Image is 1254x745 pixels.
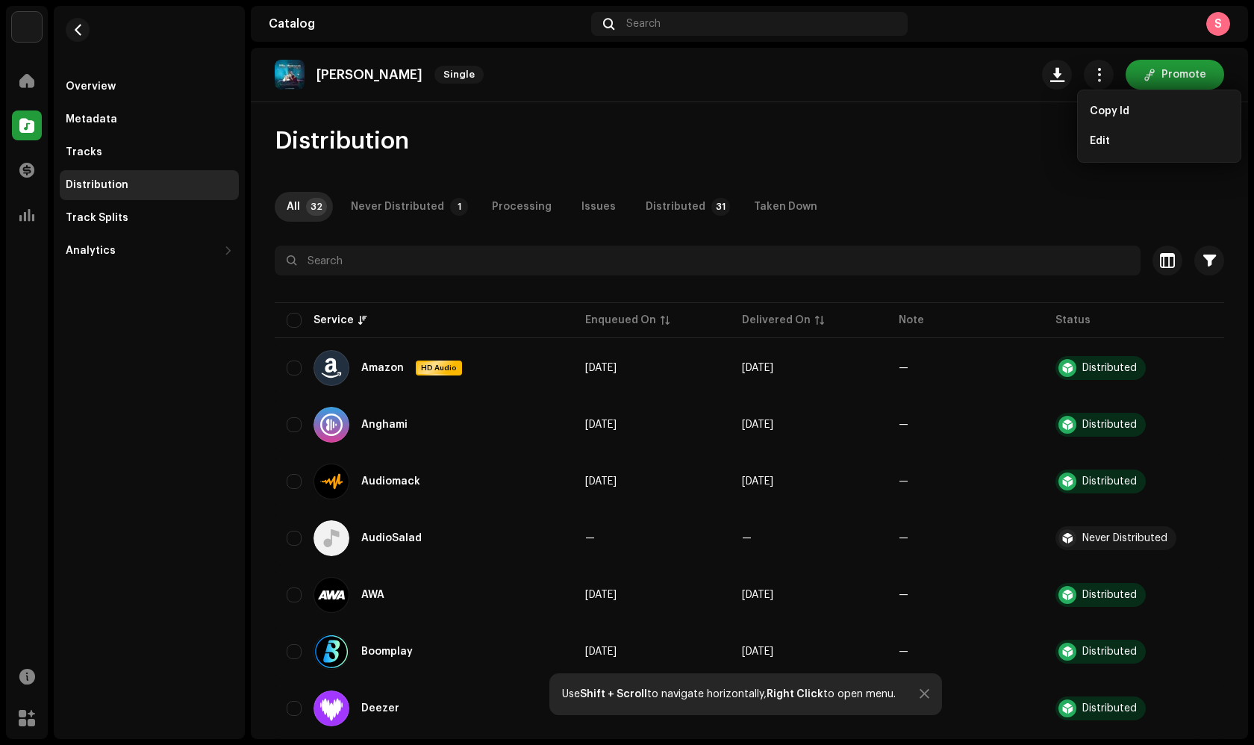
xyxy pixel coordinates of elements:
[585,313,656,328] div: Enqueued On
[12,12,42,42] img: bc4c4277-71b2-49c5-abdf-ca4e9d31f9c1
[313,313,354,328] div: Service
[899,363,908,373] re-a-table-badge: —
[361,703,399,714] div: Deezer
[275,60,305,90] img: 21cdf520-6355-44f0-9ccf-97ceeb927ab5
[1082,703,1137,714] div: Distributed
[66,179,128,191] div: Distribution
[767,689,823,699] strong: Right Click
[361,420,408,430] div: Anghami
[742,420,773,430] span: Jul 9, 2025
[66,245,116,257] div: Analytics
[275,246,1141,275] input: Search
[742,476,773,487] span: Jul 9, 2025
[60,137,239,167] re-m-nav-item: Tracks
[742,363,773,373] span: Jul 9, 2025
[351,192,444,222] div: Never Distributed
[66,146,102,158] div: Tracks
[585,533,595,543] span: —
[585,590,617,600] span: Jul 9, 2025
[585,363,617,373] span: Jul 9, 2025
[742,533,752,543] span: —
[1090,135,1110,147] span: Edit
[306,198,327,216] p-badge: 32
[581,192,616,222] div: Issues
[1082,590,1137,600] div: Distributed
[580,689,647,699] strong: Shift + Scroll
[361,590,384,600] div: AWA
[1082,646,1137,657] div: Distributed
[66,81,116,93] div: Overview
[361,533,422,543] div: AudioSalad
[1082,533,1167,543] div: Never Distributed
[66,113,117,125] div: Metadata
[361,476,420,487] div: Audiomack
[287,192,300,222] div: All
[899,420,908,430] re-a-table-badge: —
[1082,420,1137,430] div: Distributed
[742,646,773,657] span: Jul 9, 2025
[899,476,908,487] re-a-table-badge: —
[361,646,413,657] div: Boomplay
[754,192,817,222] div: Taken Down
[450,198,468,216] p-badge: 1
[361,363,404,373] div: Amazon
[646,192,705,222] div: Distributed
[434,66,484,84] span: Single
[742,590,773,600] span: Jul 9, 2025
[316,67,422,83] p: [PERSON_NAME]
[585,476,617,487] span: Jul 9, 2025
[60,105,239,134] re-m-nav-item: Metadata
[1161,60,1206,90] span: Promote
[899,533,908,543] re-a-table-badge: —
[275,126,409,156] span: Distribution
[1082,476,1137,487] div: Distributed
[899,590,908,600] re-a-table-badge: —
[417,363,461,373] span: HD Audio
[899,646,908,657] re-a-table-badge: —
[66,212,128,224] div: Track Splits
[626,18,661,30] span: Search
[60,170,239,200] re-m-nav-item: Distribution
[1126,60,1224,90] button: Promote
[585,420,617,430] span: Jul 9, 2025
[269,18,585,30] div: Catalog
[1082,363,1137,373] div: Distributed
[1206,12,1230,36] div: S
[492,192,552,222] div: Processing
[585,646,617,657] span: Jul 9, 2025
[60,72,239,102] re-m-nav-item: Overview
[60,236,239,266] re-m-nav-dropdown: Analytics
[1090,105,1129,117] span: Copy Id
[60,203,239,233] re-m-nav-item: Track Splits
[562,688,896,700] div: Use to navigate horizontally, to open menu.
[711,198,730,216] p-badge: 31
[742,313,811,328] div: Delivered On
